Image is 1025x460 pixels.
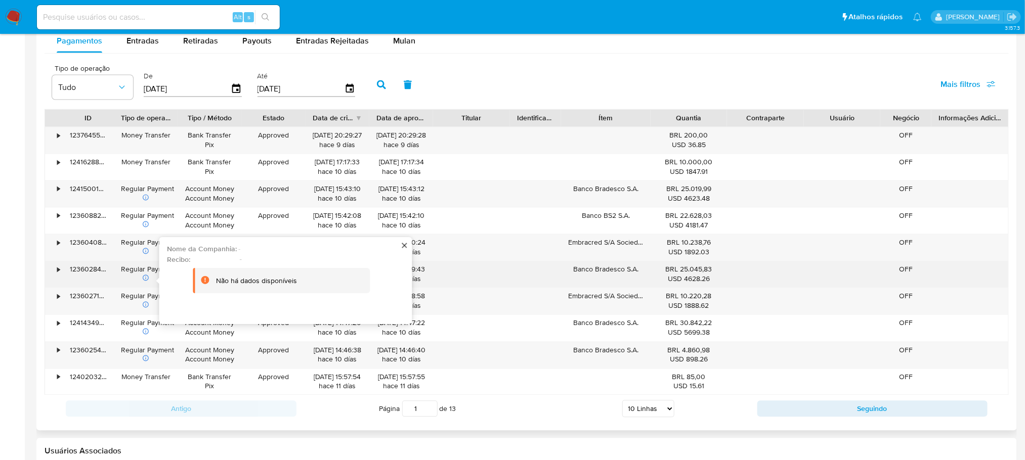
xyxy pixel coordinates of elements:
a: Notificações [913,13,922,21]
span: Alt [234,12,242,22]
input: Pesquise usuários ou casos... [37,11,280,24]
span: s [247,12,250,22]
span: Atalhos rápidos [849,12,903,22]
a: Sair [1007,12,1017,22]
button: search-icon [255,10,276,24]
span: 3.157.3 [1005,24,1020,32]
h2: Usuários Associados [45,446,1009,456]
p: weverton.gomes@mercadopago.com.br [946,12,1003,22]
